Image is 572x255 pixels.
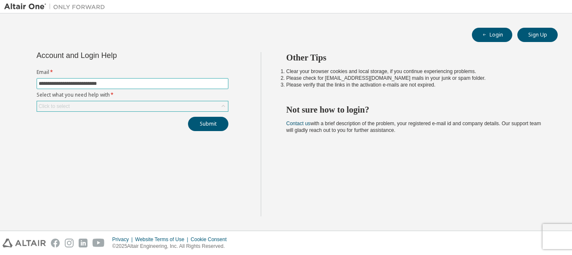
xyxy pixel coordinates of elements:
[37,52,190,59] div: Account and Login Help
[286,52,543,63] h2: Other Tips
[37,92,228,98] label: Select what you need help with
[472,28,512,42] button: Login
[112,236,135,243] div: Privacy
[286,121,541,133] span: with a brief description of the problem, your registered e-mail id and company details. Our suppo...
[191,236,231,243] div: Cookie Consent
[37,101,228,111] div: Click to select
[286,121,310,126] a: Contact us
[188,117,228,131] button: Submit
[51,239,60,247] img: facebook.svg
[37,69,228,76] label: Email
[286,104,543,115] h2: Not sure how to login?
[39,103,70,110] div: Click to select
[4,3,109,11] img: Altair One
[79,239,87,247] img: linkedin.svg
[286,68,543,75] li: Clear your browser cookies and local storage, if you continue experiencing problems.
[65,239,74,247] img: instagram.svg
[517,28,558,42] button: Sign Up
[112,243,232,250] p: © 2025 Altair Engineering, Inc. All Rights Reserved.
[93,239,105,247] img: youtube.svg
[286,75,543,81] li: Please check for [EMAIL_ADDRESS][DOMAIN_NAME] mails in your junk or spam folder.
[286,81,543,88] li: Please verify that the links in the activation e-mails are not expired.
[135,236,191,243] div: Website Terms of Use
[3,239,46,247] img: altair_logo.svg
